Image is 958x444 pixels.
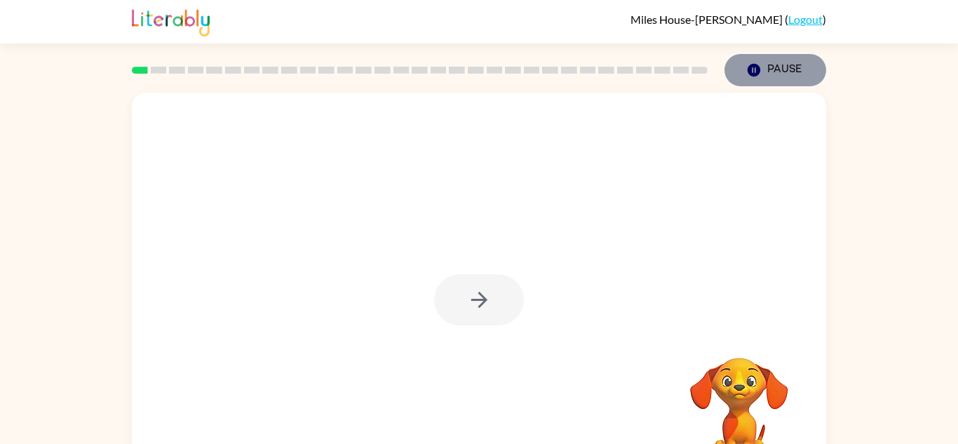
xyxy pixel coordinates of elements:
[724,54,826,86] button: Pause
[630,13,785,26] span: Miles House-[PERSON_NAME]
[788,13,823,26] a: Logout
[630,13,826,26] div: ( )
[132,6,210,36] img: Literably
